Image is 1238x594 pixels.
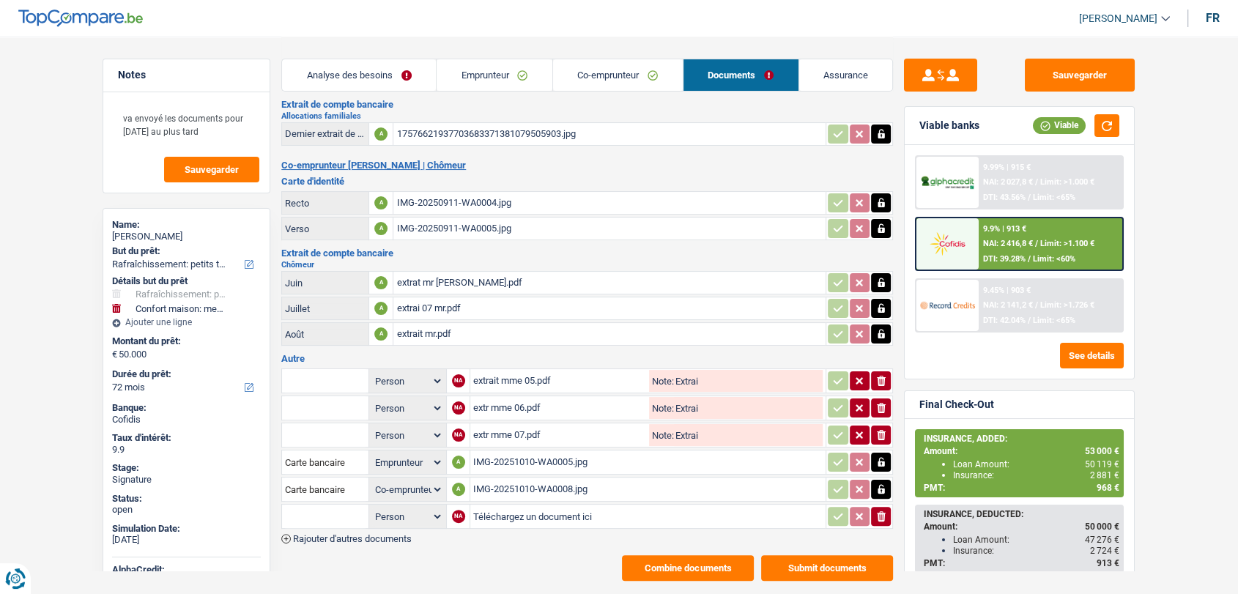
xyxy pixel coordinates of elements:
span: 53 000 € [1085,446,1119,456]
label: Durée du prêt: [112,368,258,380]
div: Ajouter une ligne [112,317,261,327]
div: PMT: [924,483,1119,493]
div: Taux d'intérêt: [112,432,261,444]
span: 968 € [1097,483,1119,493]
button: See details [1060,343,1124,368]
div: A [374,302,388,315]
button: Sauvegarder [164,157,259,182]
div: extrat mr [PERSON_NAME].pdf [396,272,823,294]
div: Banque: [112,402,261,414]
div: extrait mr.pdf [396,323,823,345]
span: NAI: 2 141,2 € [983,300,1033,310]
div: IMG-20250911-WA0005.jpg [396,218,823,240]
div: A [452,456,465,469]
div: A [374,127,388,141]
div: A [374,222,388,235]
span: / [1035,300,1038,310]
span: € [112,349,117,360]
div: extr mme 07.pdf [473,424,646,446]
label: Note: [649,376,674,386]
div: [DATE] [112,534,261,546]
span: DTI: 43.56% [983,193,1026,202]
div: fr [1206,11,1220,25]
div: PMT: [924,558,1119,568]
img: TopCompare Logo [18,10,143,27]
a: Analyse des besoins [282,59,436,91]
span: 50 000 € [1085,521,1119,532]
label: Note: [649,404,674,413]
h2: Chômeur [281,261,893,269]
div: [PERSON_NAME] [112,231,261,242]
span: 50 119 € [1085,459,1119,469]
div: extrai 07 mr.pdf [396,297,823,319]
div: Viable banks [919,119,979,132]
h3: Extrait de compte bancaire [281,100,893,109]
div: 17576621937703683371381079505903.jpg [396,123,823,145]
div: AlphaCredit: [112,564,261,576]
div: NA [452,401,465,415]
div: A [374,327,388,341]
div: Août [285,329,366,340]
span: Rajouter d'autres documents [293,534,412,543]
div: A [374,276,388,289]
a: [PERSON_NAME] [1067,7,1170,31]
div: Insurance: [953,546,1119,556]
div: A [452,483,465,496]
div: Juin [285,278,366,289]
div: Détails but du prêt [112,275,261,287]
div: 9.45% | 903 € [983,286,1031,295]
span: Sauvegarder [185,165,239,174]
div: Loan Amount: [953,459,1119,469]
span: / [1028,316,1031,325]
a: Assurance [799,59,893,91]
div: Recto [285,198,366,209]
div: INSURANCE, DEDUCTED: [924,509,1119,519]
div: Verso [285,223,366,234]
label: But du prêt: [112,245,258,257]
div: A [374,196,388,209]
div: open [112,504,261,516]
div: Juillet [285,303,366,314]
span: Limit: <65% [1033,193,1075,202]
button: Sauvegarder [1025,59,1135,92]
h2: Co-emprunteur [PERSON_NAME] | Chômeur [281,160,893,171]
div: 9.9% | 913 € [983,224,1026,234]
div: 9.9 [112,444,261,456]
div: Name: [112,219,261,231]
span: 2 724 € [1090,546,1119,556]
div: Status: [112,493,261,505]
span: 47 276 € [1085,535,1119,545]
div: Insurance: [953,470,1119,480]
div: 9.99% | 915 € [983,163,1031,172]
div: IMG-20250911-WA0004.jpg [396,192,823,214]
a: Co-emprunteur [553,59,683,91]
div: Loan Amount: [953,535,1119,545]
img: AlphaCredit [920,174,974,191]
span: 2 881 € [1090,470,1119,480]
span: NAI: 2 027,8 € [983,177,1033,187]
span: Limit: >1.000 € [1040,177,1094,187]
span: DTI: 39.28% [983,254,1026,264]
div: INSURANCE, ADDED: [924,434,1119,444]
span: [PERSON_NAME] [1079,12,1157,25]
div: Stage: [112,462,261,474]
h3: Autre [281,354,893,363]
h5: Notes [118,69,255,81]
a: Emprunteur [437,59,552,91]
div: extr mme 06.pdf [473,397,646,419]
h2: Allocations familiales [281,112,893,120]
span: Limit: <65% [1033,316,1075,325]
span: NAI: 2 416,8 € [983,239,1033,248]
h3: Extrait de compte bancaire [281,248,893,258]
button: Rajouter d'autres documents [281,534,412,543]
div: NA [452,510,465,523]
img: Cofidis [920,230,974,257]
div: NA [452,374,465,387]
a: Documents [683,59,798,91]
div: IMG-20251010-WA0008.jpg [473,478,823,500]
span: Limit: <60% [1033,254,1075,264]
div: extrait mme 05.pdf [473,370,646,392]
div: IMG-20251010-WA0005.jpg [473,451,823,473]
div: Amount: [924,521,1119,532]
span: DTI: 42.04% [983,316,1026,325]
